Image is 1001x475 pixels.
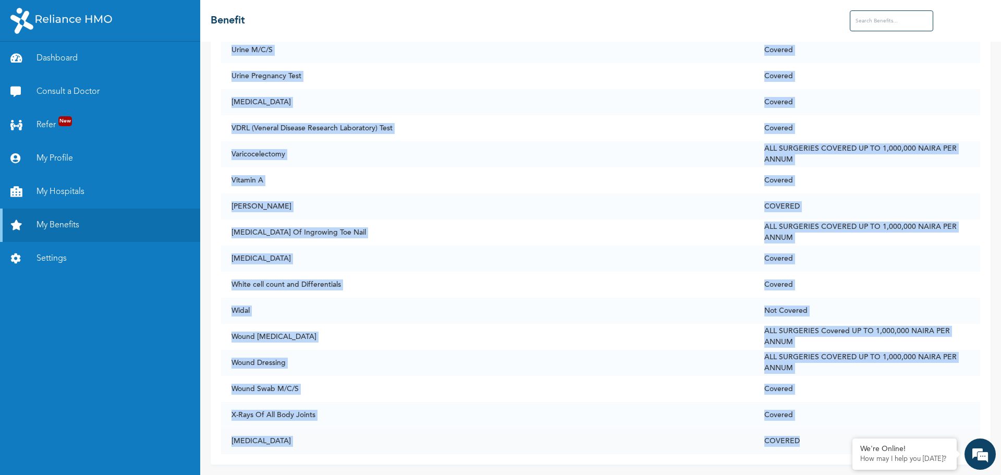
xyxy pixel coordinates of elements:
div: Minimize live chat window [171,5,196,30]
img: d_794563401_company_1708531726252_794563401 [19,52,42,78]
td: Covered [754,167,980,193]
div: We're Online! [860,445,949,454]
td: X-Rays Of All Body Joints [221,402,754,428]
td: [MEDICAL_DATA] [221,428,754,454]
input: Search Benefits... [850,10,933,31]
td: Covered [754,402,980,428]
td: Wound [MEDICAL_DATA] [221,324,754,350]
td: Covered [754,376,980,402]
h2: Benefit [211,13,245,29]
div: Chat with us now [54,58,175,72]
td: Covered [754,115,980,141]
td: Covered [754,63,980,89]
textarea: Type your message and hit 'Enter' [5,317,199,354]
td: COVERED [754,193,980,220]
td: [MEDICAL_DATA] Of Ingrowing Toe Nail [221,220,754,246]
td: [MEDICAL_DATA] [221,246,754,272]
td: Widal [221,298,754,324]
p: How may I help you today? [860,455,949,464]
td: VDRL (Veneral Disease Research Laboratory) Test [221,115,754,141]
td: ALL SURGERIES COVERED UP TO 1,000,000 NAIRA PER ANNUM [754,220,980,246]
td: ALL SURGERIES COVERED UP TO 1,000,000 NAIRA PER ANNUM [754,141,980,167]
div: FAQs [102,354,199,386]
td: Vitamin A [221,167,754,193]
td: [MEDICAL_DATA] [221,89,754,115]
td: Wound Dressing [221,350,754,376]
td: ALL SURGERIES COVERED UP TO 1,000,000 NAIRA PER ANNUM [754,350,980,376]
td: Urine M/C/S [221,37,754,63]
td: Varicocelectomy [221,141,754,167]
img: RelianceHMO's Logo [10,8,112,34]
td: White cell count and Differentials [221,272,754,298]
td: ALL SURGERIES Covered UP TO 1,000,000 NAIRA PER ANNUM [754,324,980,350]
td: Wound Swab M/C/S [221,376,754,402]
span: Conversation [5,372,102,379]
td: Not Covered [754,298,980,324]
span: We're online! [60,148,144,253]
td: [PERSON_NAME] [221,193,754,220]
td: Covered [754,246,980,272]
td: Covered [754,37,980,63]
td: Covered [754,272,980,298]
td: Urine Pregnancy Test [221,63,754,89]
span: New [58,116,72,126]
td: Covered [754,89,980,115]
td: COVERED [754,428,980,454]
